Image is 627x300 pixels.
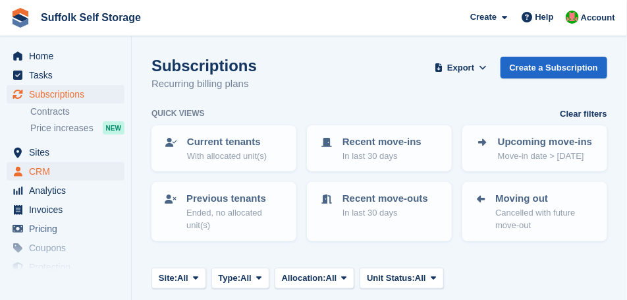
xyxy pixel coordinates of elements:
[342,150,422,163] p: In last 30 days
[560,107,607,121] a: Clear filters
[447,61,474,75] span: Export
[7,258,124,276] a: menu
[342,191,428,206] p: Recent move-outs
[187,135,267,150] p: Current tenants
[29,181,108,200] span: Analytics
[432,57,490,78] button: Export
[7,181,124,200] a: menu
[219,272,241,285] span: Type:
[7,220,124,238] a: menu
[308,127,450,170] a: Recent move-ins In last 30 days
[470,11,497,24] span: Create
[177,272,188,285] span: All
[7,66,124,84] a: menu
[7,162,124,181] a: menu
[29,258,108,276] span: Protection
[367,272,415,285] span: Unit Status:
[30,105,124,118] a: Contracts
[7,200,124,219] a: menu
[360,268,443,289] button: Unit Status: All
[240,272,252,285] span: All
[7,143,124,162] a: menu
[7,85,124,104] a: menu
[151,76,257,92] p: Recurring billing plans
[7,47,124,65] a: menu
[566,11,579,24] img: David Caucutt
[7,239,124,257] a: menu
[187,150,267,163] p: With allocated unit(s)
[29,66,108,84] span: Tasks
[535,11,554,24] span: Help
[275,268,355,289] button: Allocation: All
[581,11,615,24] span: Account
[29,239,108,257] span: Coupons
[29,162,108,181] span: CRM
[29,220,108,238] span: Pricing
[342,135,422,150] p: Recent move-ins
[464,127,606,170] a: Upcoming move-ins Move-in date > [DATE]
[29,143,108,162] span: Sites
[282,272,326,285] span: Allocation:
[29,85,108,104] span: Subscriptions
[464,183,606,240] a: Moving out Cancelled with future move-out
[30,122,94,135] span: Price increases
[30,121,124,135] a: Price increases NEW
[186,191,285,206] p: Previous tenants
[498,135,592,150] p: Upcoming move-ins
[342,206,428,220] p: In last 30 days
[501,57,607,78] a: Create a Subscription
[29,200,108,219] span: Invoices
[308,183,450,227] a: Recent move-outs In last 30 days
[153,127,295,170] a: Current tenants With allocated unit(s)
[211,268,269,289] button: Type: All
[495,191,595,206] p: Moving out
[151,107,205,119] h6: Quick views
[151,268,206,289] button: Site: All
[11,8,30,28] img: stora-icon-8386f47178a22dfd0bd8f6a31ec36ba5ce8667c1dd55bd0f319d3a0aa187defe.svg
[151,57,257,75] h1: Subscriptions
[415,272,426,285] span: All
[159,272,177,285] span: Site:
[498,150,592,163] p: Move-in date > [DATE]
[495,206,595,232] p: Cancelled with future move-out
[186,206,285,232] p: Ended, no allocated unit(s)
[36,7,146,28] a: Suffolk Self Storage
[326,272,337,285] span: All
[153,183,295,240] a: Previous tenants Ended, no allocated unit(s)
[103,121,124,135] div: NEW
[29,47,108,65] span: Home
